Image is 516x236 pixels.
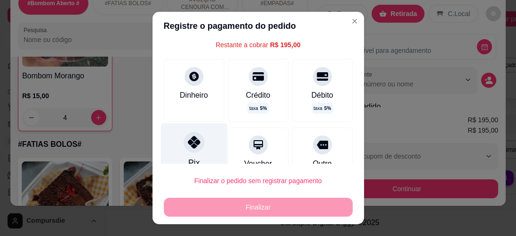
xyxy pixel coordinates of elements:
div: Pix [188,157,199,169]
div: R$ 195,00 [270,40,301,50]
button: Close [347,14,362,29]
span: 5 % [324,105,331,112]
span: 5 % [260,105,267,112]
header: Registre o pagamento do pedido [152,12,364,40]
button: Finalizar o pedido sem registrar pagamento [164,171,353,190]
div: Débito [311,90,333,101]
div: Dinheiro [180,90,208,101]
div: Restante a cobrar [216,40,301,50]
div: Crédito [246,90,271,101]
div: Voucher [244,158,272,169]
div: Outro [313,158,331,169]
p: taxa [313,105,331,112]
p: taxa [249,105,267,112]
